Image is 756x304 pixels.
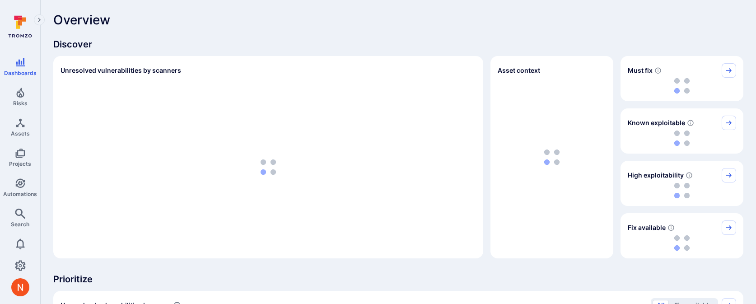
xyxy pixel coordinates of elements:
[686,172,693,179] svg: EPSS score ≥ 0.7
[628,78,736,94] div: loading spinner
[53,273,743,285] span: Prioritize
[674,131,690,146] img: Loading...
[621,161,743,206] div: High exploitability
[61,83,476,251] div: loading spinner
[628,171,684,180] span: High exploitability
[498,66,540,75] span: Asset context
[34,14,45,25] button: Expand navigation menu
[53,13,110,27] span: Overview
[11,130,30,137] span: Assets
[3,191,37,197] span: Automations
[53,38,743,51] span: Discover
[4,70,37,76] span: Dashboards
[621,213,743,258] div: Fix available
[667,224,675,231] svg: Vulnerabilities with fix available
[61,66,181,75] h2: Unresolved vulnerabilities by scanners
[11,221,29,228] span: Search
[628,223,666,232] span: Fix available
[674,183,690,198] img: Loading...
[628,235,736,251] div: loading spinner
[621,108,743,154] div: Known exploitable
[674,235,690,251] img: Loading...
[13,100,28,107] span: Risks
[687,119,694,126] svg: Confirmed exploitable by KEV
[628,182,736,199] div: loading spinner
[9,160,31,167] span: Projects
[674,78,690,94] img: Loading...
[654,67,662,74] svg: Risk score >=40 , missed SLA
[628,118,685,127] span: Known exploitable
[628,130,736,146] div: loading spinner
[36,16,42,24] i: Expand navigation menu
[11,278,29,296] div: Neeren Patki
[11,278,29,296] img: ACg8ocIprwjrgDQnDsNSk9Ghn5p5-B8DpAKWoJ5Gi9syOE4K59tr4Q=s96-c
[621,56,743,101] div: Must fix
[628,66,653,75] span: Must fix
[261,159,276,175] img: Loading...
